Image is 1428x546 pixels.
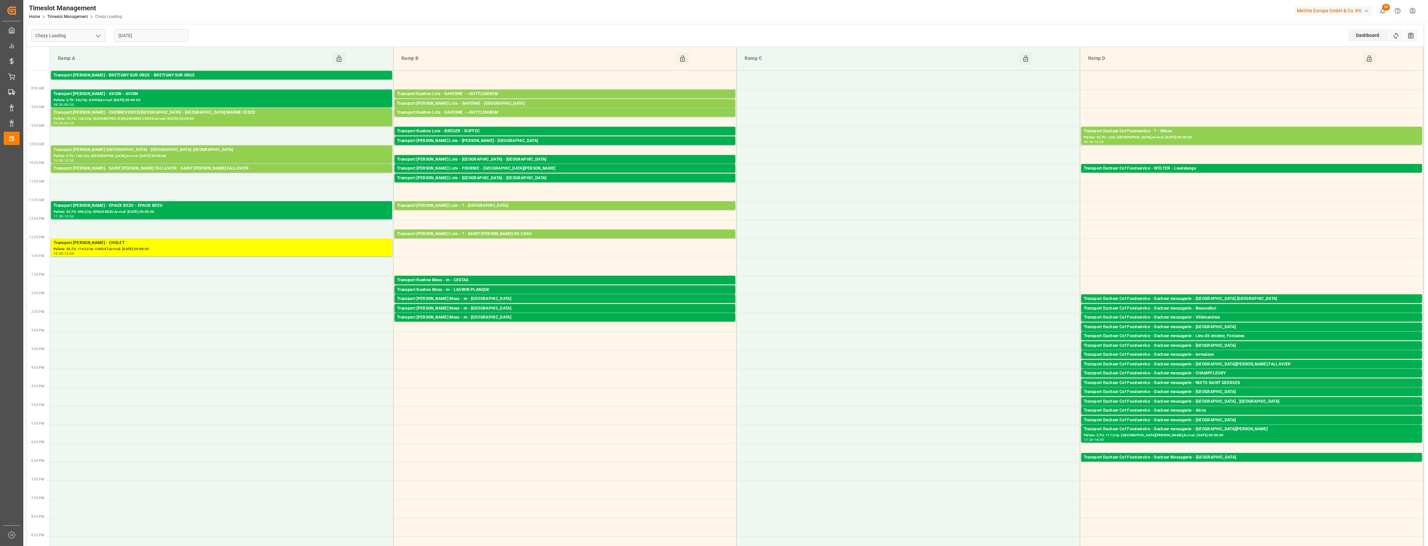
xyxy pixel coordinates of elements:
div: - [1093,140,1094,143]
div: 09:30 [1084,140,1093,143]
span: 10:00 AM [29,142,44,146]
div: Pallets: 3,TU: 56,City: AVION,Arrival: [DATE] 00:00:00 [54,97,389,103]
div: Pallets: 1,TU: ,City: [GEOGRAPHIC_DATA],Arrival: [DATE] 00:00:00 [1084,424,1419,429]
div: Ramp B [399,52,676,65]
div: - [63,159,64,162]
span: 2:30 PM [31,310,44,314]
div: - [63,215,64,218]
div: Transport Kuehne Lots - SAVERNE - ~DUTTLENHEIM [397,109,733,116]
div: 10:00 [1094,140,1104,143]
div: Pallets: 32,TU: ,City: [GEOGRAPHIC_DATA],Arrival: [DATE] 00:00:00 [1084,135,1419,140]
div: Transport Dachser Cof Foodservice - Dachser messagerie - Lieu dit enteste, Fontanes [1084,333,1419,340]
div: Transport Dachser Cof Foodservice - Dachser messagerie - CHAMPFLEURY [1084,370,1419,377]
span: 3:30 PM [31,347,44,351]
div: Ramp D [1085,52,1362,65]
div: Transport [PERSON_NAME] - EPAUX BEZU - EPAUX BEZU [54,203,389,209]
div: Pallets: 1,TU: 35,City: [GEOGRAPHIC_DATA],Arrival: [DATE] 00:00:00 [1084,395,1419,401]
div: Pallets: 2,TU: 10,City: [GEOGRAPHIC_DATA],Arrival: [DATE] 00:00:00 [1084,358,1419,364]
div: Ramp A [55,52,332,65]
span: 12:30 PM [29,235,44,239]
div: Transport [PERSON_NAME] Lots - [GEOGRAPHIC_DATA] - [GEOGRAPHIC_DATA] [397,156,733,163]
div: - [1093,438,1094,441]
div: 17:30 [1084,438,1093,441]
div: Transport Dachser Cof Foodservice - Dachser messagerie - [GEOGRAPHIC_DATA] [1084,417,1419,424]
div: Pallets: 3,TU: ,City: [GEOGRAPHIC_DATA],Arrival: [DATE] 00:00:00 [1084,349,1419,355]
div: Transport [PERSON_NAME] Mess - m - [GEOGRAPHIC_DATA] [397,305,733,312]
div: Transport Dachser Cof Foodservice - Dachser messagerie - [GEOGRAPHIC_DATA] [1084,342,1419,349]
div: Transport Dachser Cof Foodservice - Dachser messagerie - [GEOGRAPHIC_DATA] [GEOGRAPHIC_DATA] [1084,296,1419,302]
div: Pallets: ,TU: 55,City: Lieu dit [GEOGRAPHIC_DATA], [GEOGRAPHIC_DATA],Arrival: [DATE] 00:00:00 [1084,340,1419,345]
div: Transport Dachser Cof Foodservice - Dachser messagerie - Beauvallon [1084,305,1419,312]
div: Pallets: 38,TU: 1142,City: CHOLET,Arrival: [DATE] 00:00:00 [54,246,389,252]
div: Pallets: 2,TU: ,City: ~[GEOGRAPHIC_DATA],Arrival: [DATE] 00:00:00 [397,116,733,122]
span: 9:30 AM [31,124,44,127]
input: DD-MM-YYYY [115,29,188,42]
div: Pallets: ,TU: 91,City: [GEOGRAPHIC_DATA],Arrival: [DATE] 00:00:00 [397,144,733,150]
div: Transport Dachser Cof Foodservice - Dachser messagerie - NUITS SAINT GEORGES [1084,380,1419,386]
div: Transport Dachser Cof Foodservice - Dachser messagerie - [GEOGRAPHIC_DATA] [1084,389,1419,395]
div: Pallets: 1,TU: 126,City: [GEOGRAPHIC_DATA],Arrival: [DATE] 00:00:00 [1084,321,1419,327]
span: 6:00 PM [31,440,44,444]
div: Transport Dachser Cof Foodservice - Dachser messagerie - lormaison [1084,351,1419,358]
div: Pallets: ,TU: 10,City: [GEOGRAPHIC_DATA],Arrival: [DATE] 00:00:00 [397,321,733,327]
div: Transport [PERSON_NAME] Mess - m - [GEOGRAPHIC_DATA] [397,296,733,302]
span: 1:00 PM [31,254,44,258]
div: Transport [PERSON_NAME] - SAINT [PERSON_NAME] FALLAVIER - SAINT [PERSON_NAME] FALLAVIER [54,165,389,172]
div: Timeslot Management [29,3,122,13]
div: - [63,103,64,106]
div: Pallets: 6,TU: 94,City: [GEOGRAPHIC_DATA],Arrival: [DATE] 00:00:00 [1084,172,1419,178]
div: Transport [PERSON_NAME] - AVION - AVION [54,91,389,97]
div: 09:00 [54,122,63,125]
input: Type to search/select [31,29,105,42]
div: Pallets: ,TU: 380,City: [GEOGRAPHIC_DATA],Arrival: [DATE] 00:00:00 [397,107,733,113]
div: Transport [PERSON_NAME]-[GEOGRAPHIC_DATA] - [GEOGRAPHIC_DATA]-[GEOGRAPHIC_DATA] [54,147,389,153]
div: Pallets: 2,TU: 11,City: [GEOGRAPHIC_DATA] , [GEOGRAPHIC_DATA],Arrival: [DATE] 00:00:00 [1084,405,1419,411]
span: 2:00 PM [31,291,44,295]
div: Pallets: 1,TU: 20,City: NUITS SAINT GEORGES,Arrival: [DATE] 00:00:00 [1084,386,1419,392]
div: Pallets: 5,TU: 100,City: [GEOGRAPHIC_DATA],Arrival: [DATE] 00:00:00 [54,153,389,159]
button: Help Center [1390,3,1405,18]
span: 4:30 PM [31,384,44,388]
span: 12:00 PM [29,217,44,220]
div: Pallets: 1,TU: 31,City: [GEOGRAPHIC_DATA],Arrival: [DATE] 00:00:00 [397,284,733,289]
a: Home [29,14,40,19]
div: Transport [PERSON_NAME] Mess - m - [GEOGRAPHIC_DATA] [397,314,733,321]
button: Melitta Europa GmbH & Co. KG [1294,4,1375,17]
div: Pallets: 27,TU: 1444,City: MAUCHAMPS,Arrival: [DATE] 00:00:00 [397,209,733,215]
div: Transport [PERSON_NAME] - CHOLET [54,240,389,246]
div: 10:30 [64,159,74,162]
div: Transport Dachser Cof Foodservice - WELTER - Leudelange [1084,165,1419,172]
span: 8:00 PM [31,515,44,518]
div: Pallets: ,TU: 8,City: [GEOGRAPHIC_DATA],Arrival: [DATE] 00:00:00 [397,302,733,308]
div: Transport Dachser Cof Foodservice - Dachser messagerie - [GEOGRAPHIC_DATA] [1084,324,1419,331]
div: Transport Kuehne Mess - m - LAUWIN PLANQUE [397,287,733,293]
div: Transport Dachser Cof Foodservice - Dachser Messagerie - [GEOGRAPHIC_DATA] [1084,454,1419,461]
div: Pallets: 1,TU: 79,City: [GEOGRAPHIC_DATA],Arrival: [DATE] 00:00:00 [1084,312,1419,318]
div: 11:30 [54,215,63,218]
div: Transport [PERSON_NAME] Lots - FOURNIE - [GEOGRAPHIC_DATA][PERSON_NAME] [397,165,733,172]
div: 12:30 [54,252,63,255]
div: 09:30 [64,122,74,125]
div: Transport Dachser Cof Foodservice - Dachser messagerie - Alcoy [1084,407,1419,414]
div: Transport Dachser Cof Foodservice - ? - Mions [1084,128,1419,135]
span: 1:30 PM [31,273,44,276]
div: 12:00 [64,215,74,218]
span: 7:30 PM [31,496,44,500]
span: 5:30 PM [31,422,44,425]
div: Transport Dachser Cof Foodservice - Dachser messagerie - Villemandeur [1084,314,1419,321]
div: Pallets: 2,TU: 189,City: [GEOGRAPHIC_DATA],Arrival: [DATE] 00:00:00 [397,182,733,187]
div: Pallets: 3,TU: ,City: [GEOGRAPHIC_DATA][PERSON_NAME],Arrival: [DATE] 00:00:00 [1084,368,1419,373]
div: - [63,252,64,255]
div: Pallets: ,TU: 58,City: ~[GEOGRAPHIC_DATA],Arrival: [DATE] 00:00:00 [397,97,733,103]
div: Pallets: 2,TU: ,City: [GEOGRAPHIC_DATA][PERSON_NAME],Arrival: [DATE] 00:00:00 [54,172,389,178]
div: Pallets: 2,TU: 111,City: [GEOGRAPHIC_DATA][PERSON_NAME],Arrival: [DATE] 00:00:00 [1084,433,1419,438]
div: 08:30 [54,103,63,106]
div: Transport [PERSON_NAME] - CHENNEVIERES/[GEOGRAPHIC_DATA] - [GEOGRAPHIC_DATA]/MARNE CEDEX [54,109,389,116]
a: Timeslot Management [47,14,88,19]
div: Transport [PERSON_NAME] Lots - ? - [GEOGRAPHIC_DATA] [397,203,733,209]
div: Pallets: ,TU: 2,City: [GEOGRAPHIC_DATA],Arrival: [DATE] 00:00:00 [397,312,733,318]
span: 11:30 AM [29,198,44,202]
span: 35 [1382,4,1390,11]
div: Pallets: 35,TU: 696,City: EPAUX BEZU,Arrival: [DATE] 00:00:00 [54,209,389,215]
button: open menu [93,31,103,41]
